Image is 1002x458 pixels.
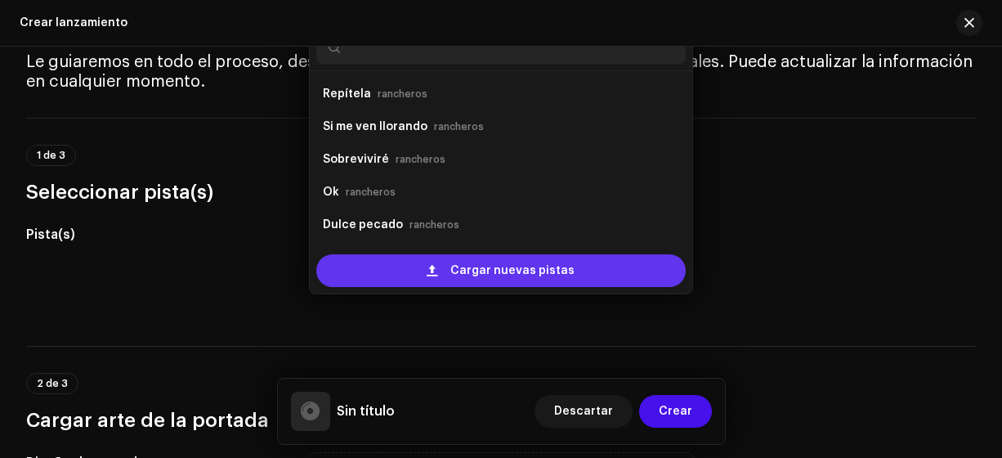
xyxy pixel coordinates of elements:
[659,395,692,428] span: Crear
[378,86,427,102] small: rancheros
[554,395,613,428] span: Descartar
[316,143,687,176] li: Sobreviviré
[639,395,712,428] button: Crear
[316,176,687,209] li: Ok
[323,245,452,271] strong: Por las calles del amor
[26,225,283,245] h5: Pista(s)
[346,184,396,200] small: rancheros
[323,146,389,173] strong: Sobreviviré
[323,81,371,107] strong: Repítela
[26,179,976,205] h3: Seleccionar pista(s)
[409,217,459,233] small: rancheros
[434,119,484,135] small: rancheros
[316,78,687,110] li: Repítela
[316,110,687,143] li: Si me ven llorando
[450,254,575,287] span: Cargar nuevas pistas
[396,151,445,168] small: rancheros
[323,114,427,140] strong: Si me ven llorando
[316,241,687,274] li: Por las calles del amor
[316,209,687,241] li: Dulce pecado
[337,402,395,421] h5: Sin título
[26,52,976,92] h4: Le guiaremos en todo el proceso, desde la selección de pistas hasta los metadatos finales. Puede ...
[535,395,633,428] button: Descartar
[323,212,403,238] strong: Dulce pecado
[323,179,339,205] strong: Ok
[26,407,976,433] h3: Cargar arte de la portada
